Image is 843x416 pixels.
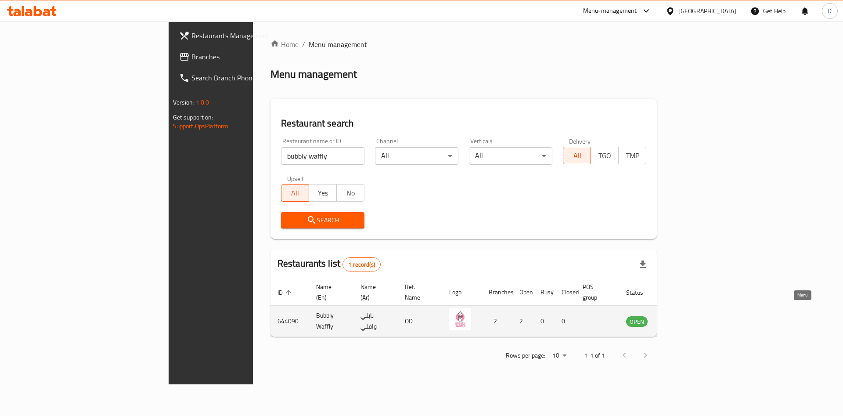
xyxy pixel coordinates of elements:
span: No [340,187,361,199]
input: Search for restaurant name or ID.. [281,147,364,165]
td: بابلي وافلي [353,306,398,337]
div: Total records count [342,257,381,271]
button: Yes [309,184,337,202]
span: All [285,187,306,199]
td: Bubbly Waffly [309,306,353,337]
span: Restaurants Management [191,30,303,41]
span: Branches [191,51,303,62]
th: Open [512,279,533,306]
td: OD [398,306,442,337]
td: 0 [533,306,555,337]
span: D [828,6,832,16]
h2: Menu management [270,67,357,81]
span: Get support on: [173,112,213,123]
span: Ref. Name [405,282,432,303]
button: All [281,184,309,202]
span: 1.0.0 [196,97,209,108]
button: Search [281,212,364,228]
td: 2 [512,306,533,337]
button: All [563,147,591,164]
span: POS group [583,282,609,303]
label: Delivery [569,138,591,144]
span: Menu management [309,39,367,50]
button: TMP [618,147,646,164]
span: Status [626,287,655,298]
p: 1-1 of 1 [584,350,605,361]
span: ID [277,287,294,298]
span: Name (Ar) [360,282,387,303]
span: 1 record(s) [343,260,380,269]
label: Upsell [287,175,303,181]
span: Name (En) [316,282,343,303]
td: 2 [482,306,512,337]
span: Search [288,215,357,226]
th: Branches [482,279,512,306]
th: Logo [442,279,482,306]
div: All [375,147,458,165]
h2: Restaurants list [277,257,381,271]
span: Version: [173,97,195,108]
span: TGO [594,149,615,162]
a: Search Branch Phone [172,67,310,88]
button: TGO [591,147,619,164]
a: Restaurants Management [172,25,310,46]
div: All [469,147,552,165]
table: enhanced table [270,279,695,337]
span: Search Branch Phone [191,72,303,83]
p: Rows per page: [506,350,545,361]
th: Closed [555,279,576,306]
div: Export file [632,254,653,275]
span: OPEN [626,317,648,327]
span: Yes [313,187,333,199]
button: No [336,184,364,202]
h2: Restaurant search [281,117,647,130]
a: Branches [172,46,310,67]
span: All [567,149,587,162]
td: 0 [555,306,576,337]
div: Rows per page: [549,349,570,362]
div: Menu-management [583,6,637,16]
th: Busy [533,279,555,306]
div: [GEOGRAPHIC_DATA] [678,6,736,16]
img: Bubbly Waffly [449,308,471,330]
a: Support.OpsPlatform [173,120,229,132]
span: TMP [622,149,643,162]
nav: breadcrumb [270,39,657,50]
